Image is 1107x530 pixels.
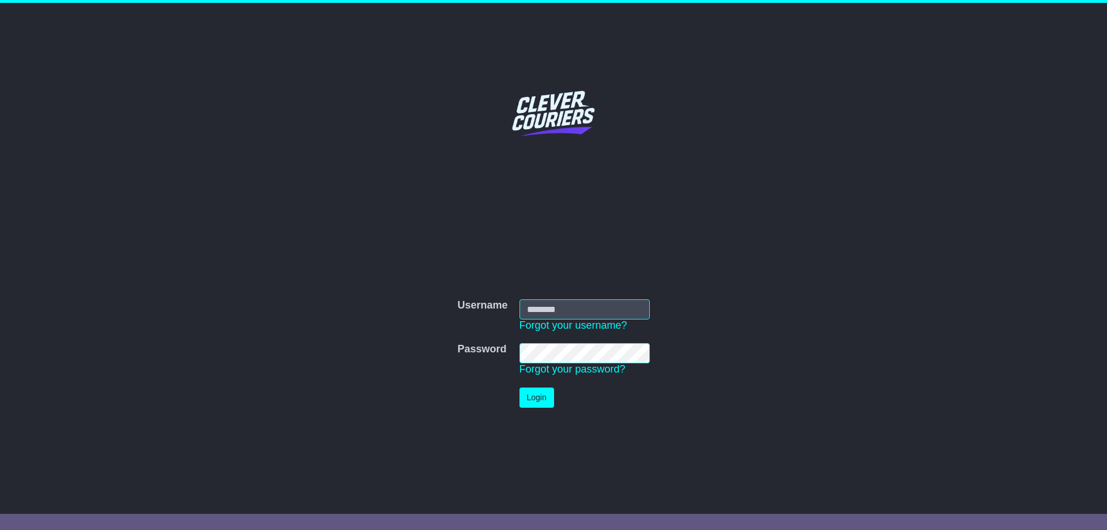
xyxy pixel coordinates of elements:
[519,363,626,375] a: Forgot your password?
[504,64,603,162] img: Clever Couriers
[457,343,506,356] label: Password
[519,388,554,408] button: Login
[519,319,627,331] a: Forgot your username?
[457,299,507,312] label: Username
